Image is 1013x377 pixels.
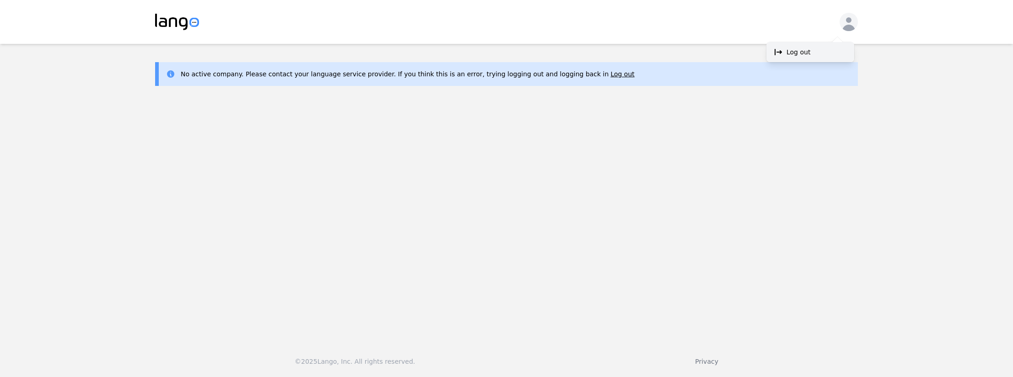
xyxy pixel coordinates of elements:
div: No active company. Please contact your language service provider. If you think this is an error, ... [181,69,635,79]
a: Privacy [695,358,718,365]
p: Log out [787,48,810,57]
div: © 2025 Lango, Inc. All rights reserved. [295,357,415,366]
img: Logo [155,14,199,30]
button: Log out [610,69,634,79]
